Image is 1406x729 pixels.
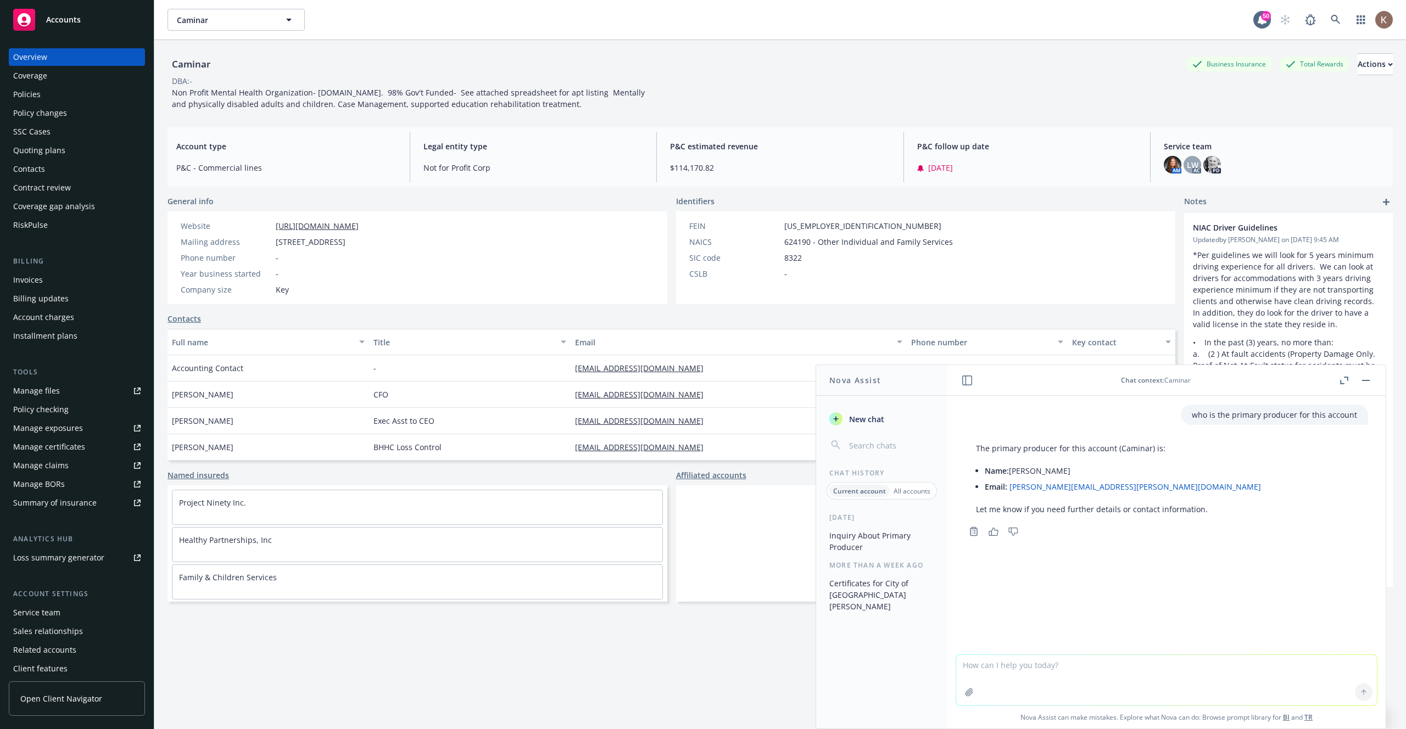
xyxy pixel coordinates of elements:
span: Accounting Contact [172,362,243,374]
a: RiskPulse [9,216,145,234]
span: 624190 - Other Individual and Family Services [784,236,953,248]
a: Healthy Partnerships, Inc [179,535,272,545]
span: BHHC Loss Control [373,441,442,453]
button: Key contact [1068,329,1175,355]
div: Manage BORs [13,475,65,493]
li: [PERSON_NAME] [985,463,1261,479]
div: Service team [13,604,60,621]
div: Manage exposures [13,419,83,437]
div: RiskPulse [13,216,48,234]
span: New chat [847,413,884,425]
a: Loss summary generator [9,549,145,567]
div: Account charges [13,309,74,326]
div: NIAC Driver GuidelinesUpdatedby [PERSON_NAME] on [DATE] 9:45 AM*Per guidelines we will look for 5... [1184,213,1393,564]
div: Billing [9,256,145,267]
span: Legal entity type [423,141,644,152]
div: Business Insurance [1187,57,1271,71]
div: FEIN [689,220,780,232]
div: DBA: - [172,75,192,87]
div: Chat History [816,468,947,478]
div: Coverage [13,67,47,85]
div: Related accounts [13,641,76,659]
a: - [911,363,923,373]
span: [PERSON_NAME] [172,389,233,400]
div: Manage claims [13,457,69,474]
a: Policy changes [9,104,145,122]
p: *Per guidelines we will look for 5 years minimum driving experience for all drivers. We can look ... [1193,249,1384,330]
a: Quoting plans [9,142,145,159]
div: Invoices [13,271,43,289]
a: [EMAIL_ADDRESS][DOMAIN_NAME] [575,389,712,400]
div: [DATE] [816,513,947,522]
img: photo [1164,156,1181,173]
a: Coverage [9,67,145,85]
a: [URL][DOMAIN_NAME] [276,221,359,231]
a: add [1380,195,1393,209]
span: Account type [176,141,397,152]
a: Manage exposures [9,419,145,437]
p: who is the primary producer for this account [1192,409,1357,420]
a: [EMAIL_ADDRESS][DOMAIN_NAME] [575,416,712,426]
button: Actions [1358,53,1393,75]
span: [PERSON_NAME] [172,415,233,427]
p: Current account [833,486,886,496]
div: SSC Cases [13,123,51,141]
a: Search [1325,9,1347,31]
span: Service team [1164,141,1384,152]
div: Title [373,337,554,348]
div: Total Rewards [1280,57,1349,71]
span: $114,170.82 [670,162,890,173]
span: Exec Asst to CEO [373,415,434,427]
a: Manage claims [9,457,145,474]
a: Related accounts [9,641,145,659]
a: Start snowing [1274,9,1296,31]
span: - [784,268,787,279]
a: Manage BORs [9,475,145,493]
div: Year business started [181,268,271,279]
span: - [276,252,278,263]
p: Let me know if you need further details or contact information. [976,503,1261,515]
h1: Nova Assist [829,374,881,386]
div: Phone number [911,337,1052,348]
div: Manage files [13,382,60,400]
div: Phone number [181,252,271,263]
a: Accounts [9,4,145,35]
a: TR [1304,713,1313,722]
a: Manage files [9,382,145,400]
div: More than a week ago [816,560,947,570]
a: Contract review [9,179,145,197]
div: Full name [172,337,353,348]
div: Loss summary generator [13,549,104,567]
img: photo [1375,11,1393,29]
button: Email [571,329,907,355]
a: Policy checking [9,401,145,418]
span: NIAC Driver Guidelines [1193,222,1355,233]
div: Overview [13,48,47,66]
span: - [373,362,376,374]
div: Email [575,337,890,348]
button: Inquiry About Primary Producer [825,526,939,556]
span: Accounts [46,15,81,24]
span: - [276,268,278,279]
a: Project Ninety Inc. [179,497,246,508]
span: CFO [373,389,388,400]
span: Nova Assist can make mistakes. Explore what Nova can do: Browse prompt library for and [952,706,1381,728]
div: Policy checking [13,401,69,418]
p: All accounts [894,486,930,496]
a: BI [1283,713,1290,722]
span: P&C - Commercial lines [176,162,397,173]
input: Search chats [847,438,934,453]
div: Mailing address [181,236,271,248]
a: [EMAIL_ADDRESS][DOMAIN_NAME] [575,442,712,452]
div: Manage certificates [13,438,85,456]
div: Caminar [168,57,215,71]
div: CSLB [689,268,780,279]
div: Policies [13,86,41,103]
a: Client features [9,660,145,677]
a: Switch app [1350,9,1372,31]
div: Installment plans [13,327,77,345]
span: P&C estimated revenue [670,141,890,152]
span: Email: [985,481,1007,492]
div: Analytics hub [9,534,145,545]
